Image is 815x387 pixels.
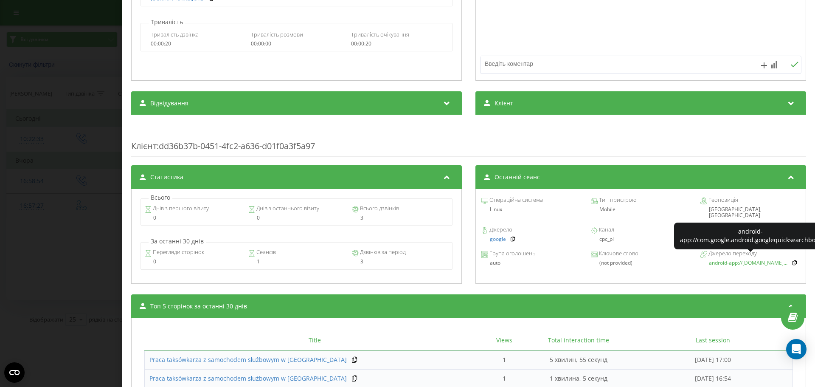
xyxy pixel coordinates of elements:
span: Тривалість дзвінка [151,31,199,38]
span: Геопозиція [707,196,738,204]
div: Open Intercom Messenger [786,339,807,359]
a: Praca taksówkarza z samochodem służbowym w [GEOGRAPHIC_DATA] [149,356,347,364]
span: Сеансів [255,248,276,257]
td: [DATE] 17:00 [633,350,793,369]
div: 3 [352,215,448,221]
span: Операційна система [488,196,543,204]
span: Група оголошень [488,249,535,258]
span: Тривалість очікування [351,31,409,38]
div: (not provided) [591,260,691,266]
div: cpc_pl [591,236,691,242]
button: Open CMP widget [4,362,25,383]
span: Всього дзвінків [359,204,399,213]
th: Total interaction time [524,331,633,350]
a: Praca taksówkarza z samochodem służbowym w [GEOGRAPHIC_DATA] [149,374,347,383]
div: 0 [145,215,241,221]
span: Ключове слово [598,249,638,258]
span: Топ 5 сторінок за останні 30 днів [150,302,247,311]
span: Перегляди сторінок [152,248,204,257]
span: Днів з першого візиту [152,204,209,213]
div: 00:00:20 [351,41,442,47]
span: Канал [598,226,614,234]
div: Linux [481,206,581,212]
a: android-app://[DOMAIN_NAME]... [709,260,787,266]
div: 0 [248,215,345,221]
th: Title [144,331,485,350]
span: Клієнт [131,140,157,152]
td: 1 [485,350,524,369]
span: Джерело [488,226,512,234]
span: Дзвінків за період [359,248,406,257]
th: Views [485,331,524,350]
span: Тривалість розмови [251,31,303,38]
p: За останні 30 днів [149,237,206,246]
span: Статистика [150,173,183,181]
div: 00:00:20 [151,41,242,47]
div: 1 [248,259,345,265]
span: Praca taksówkarza z samochodem służbowym w [GEOGRAPHIC_DATA] [149,356,347,364]
div: 00:00:00 [251,41,342,47]
a: google [490,236,506,242]
div: : dd36b37b-0451-4fc2-a636-d01f0a3f5a97 [131,123,806,157]
td: 5 хвилин, 55 секунд [524,350,633,369]
span: Днів з останнього візиту [255,204,319,213]
div: 3 [352,259,448,265]
span: Тип пристрою [598,196,636,204]
div: [GEOGRAPHIC_DATA], [GEOGRAPHIC_DATA] [700,206,800,219]
div: Mobile [591,206,691,212]
span: android-app://[DOMAIN_NAME]... [709,259,787,266]
span: Останній сеанс [495,173,540,181]
th: Last session [633,331,793,350]
div: 0 [145,259,241,265]
p: Всього [149,193,172,202]
span: Клієнт [495,99,513,107]
p: Тривалість [149,18,185,26]
div: auto [481,260,581,266]
span: Відвідування [150,99,188,107]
